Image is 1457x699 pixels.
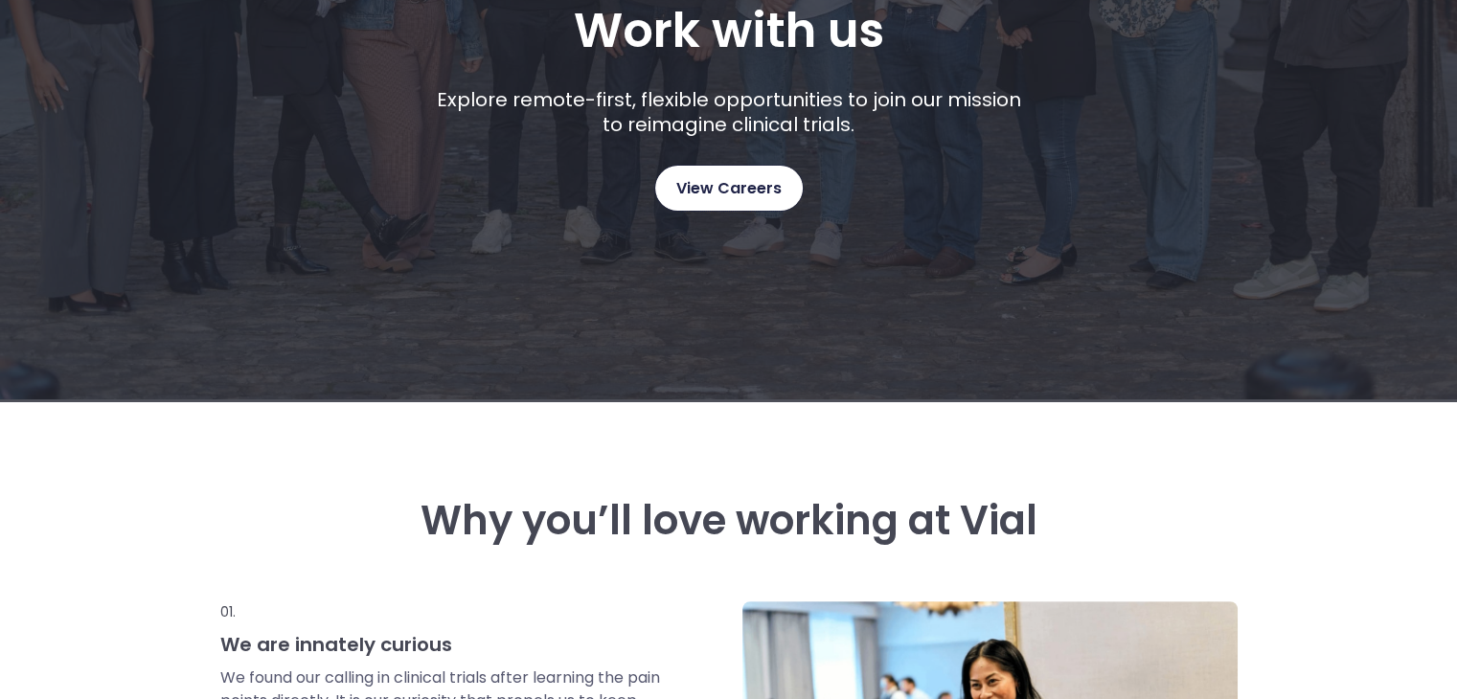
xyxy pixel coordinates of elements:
p: 01. [220,601,663,622]
span: View Careers [676,176,782,201]
h3: We are innately curious [220,632,663,657]
p: Explore remote-first, flexible opportunities to join our mission to reimagine clinical trials. [429,87,1028,137]
h3: Why you’ll love working at Vial [220,498,1238,544]
a: View Careers [655,166,803,211]
h1: Work with us [574,3,884,58]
